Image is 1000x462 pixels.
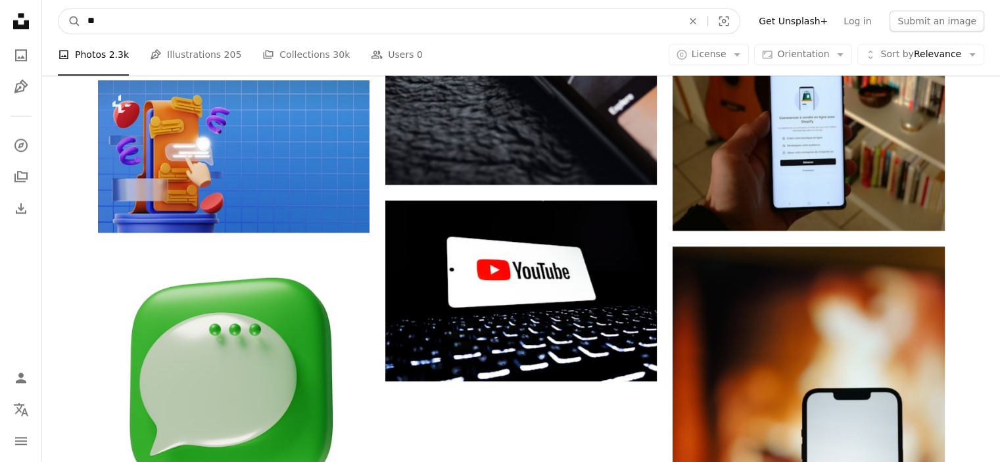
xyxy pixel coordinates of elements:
[150,34,241,76] a: Illustrations 205
[880,49,913,60] span: Sort by
[59,9,81,34] button: Search Unsplash
[679,9,707,34] button: Clear
[224,48,242,62] span: 205
[692,49,726,60] span: License
[751,11,836,32] a: Get Unsplash+
[262,34,350,76] a: Collections 30k
[669,45,750,66] button: License
[8,8,34,37] a: Home — Unsplash
[754,45,852,66] button: Orientation
[673,444,944,456] a: A person holding a cell phone in their hand
[890,11,984,32] button: Submit an image
[417,48,423,62] span: 0
[8,74,34,100] a: Illustrations
[8,396,34,423] button: Language
[673,123,944,135] a: A phone shows a shopify app setup screen.
[8,195,34,221] a: Download History
[8,164,34,190] a: Collections
[385,200,657,381] img: Youtube logo displayed on a keyboard.
[58,8,740,34] form: Find visuals sitewide
[708,9,740,34] button: Visual search
[371,34,423,76] a: Users 0
[385,285,657,296] a: Youtube logo displayed on a keyboard.
[8,132,34,158] a: Explore
[98,378,369,390] a: A green square button with a white speech bubble
[98,80,369,233] img: A blue background with a bunch of objects on top of it
[777,49,829,60] span: Orientation
[98,150,369,162] a: A blue background with a bunch of objects on top of it
[333,48,350,62] span: 30k
[836,11,879,32] a: Log in
[857,45,984,66] button: Sort byRelevance
[673,27,944,231] img: A phone shows a shopify app setup screen.
[880,49,961,62] span: Relevance
[8,365,34,391] a: Log in / Sign up
[8,428,34,454] button: Menu
[8,42,34,68] a: Photos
